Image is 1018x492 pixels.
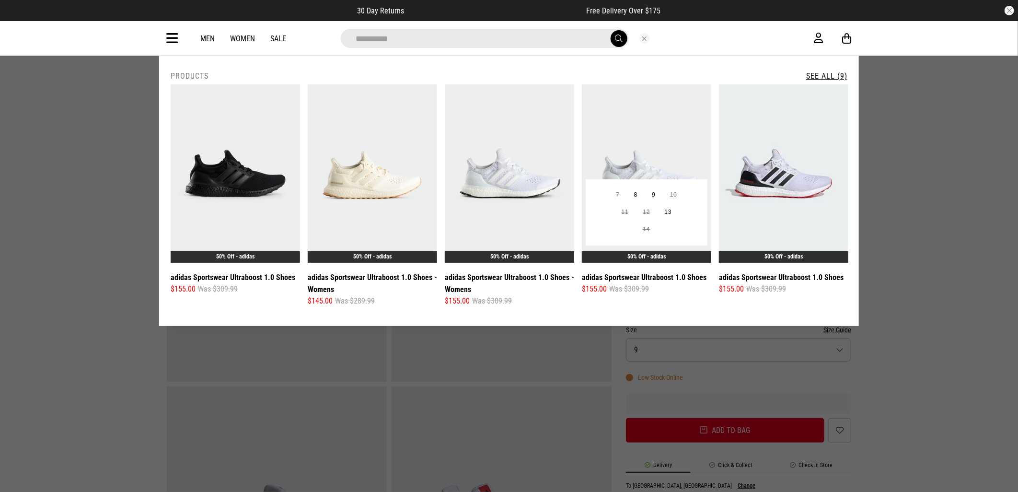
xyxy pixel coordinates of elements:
[645,187,662,204] button: 9
[609,187,626,204] button: 7
[198,283,238,295] span: Was $309.99
[582,283,607,295] span: $155.00
[171,84,300,263] img: Adidas Sportswear Ultraboost 1.0 Shoes in Black
[424,6,567,15] iframe: Customer reviews powered by Trustpilot
[270,34,286,43] a: Sale
[335,295,375,307] span: Was $289.99
[308,271,437,295] a: adidas Sportswear Ultraboost 1.0 Shoes - Womens
[230,34,255,43] a: Women
[582,84,711,263] img: Adidas Sportswear Ultraboost 1.0 Shoes in White
[490,253,529,260] a: 50% Off - adidas
[200,34,215,43] a: Men
[587,6,661,15] span: Free Delivery Over $175
[663,187,684,204] button: 10
[806,71,847,81] a: See All (9)
[609,283,649,295] span: Was $309.99
[358,6,405,15] span: 30 Day Returns
[746,283,786,295] span: Was $309.99
[719,271,844,283] a: adidas Sportswear Ultraboost 1.0 Shoes
[636,221,658,238] button: 14
[353,253,392,260] a: 50% Off - adidas
[216,253,254,260] a: 50% Off - adidas
[171,283,196,295] span: $155.00
[308,84,437,263] img: Adidas Sportswear Ultraboost 1.0 Shoes - Womens in White
[719,283,744,295] span: $155.00
[308,295,333,307] span: $145.00
[8,4,36,33] button: Open LiveChat chat widget
[445,84,574,263] img: Adidas Sportswear Ultraboost 1.0 Shoes - Womens in White
[636,204,658,221] button: 12
[171,271,295,283] a: adidas Sportswear Ultraboost 1.0 Shoes
[582,271,706,283] a: adidas Sportswear Ultraboost 1.0 Shoes
[472,295,512,307] span: Was $309.99
[627,253,666,260] a: 50% Off - adidas
[719,84,848,263] img: Adidas Sportswear Ultraboost 1.0 Shoes in White
[614,204,636,221] button: 11
[171,71,208,81] h2: Products
[627,187,645,204] button: 8
[445,271,574,295] a: adidas Sportswear Ultraboost 1.0 Shoes - Womens
[639,33,650,44] button: Close search
[657,204,679,221] button: 13
[764,253,803,260] a: 50% Off - adidas
[445,295,470,307] span: $155.00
